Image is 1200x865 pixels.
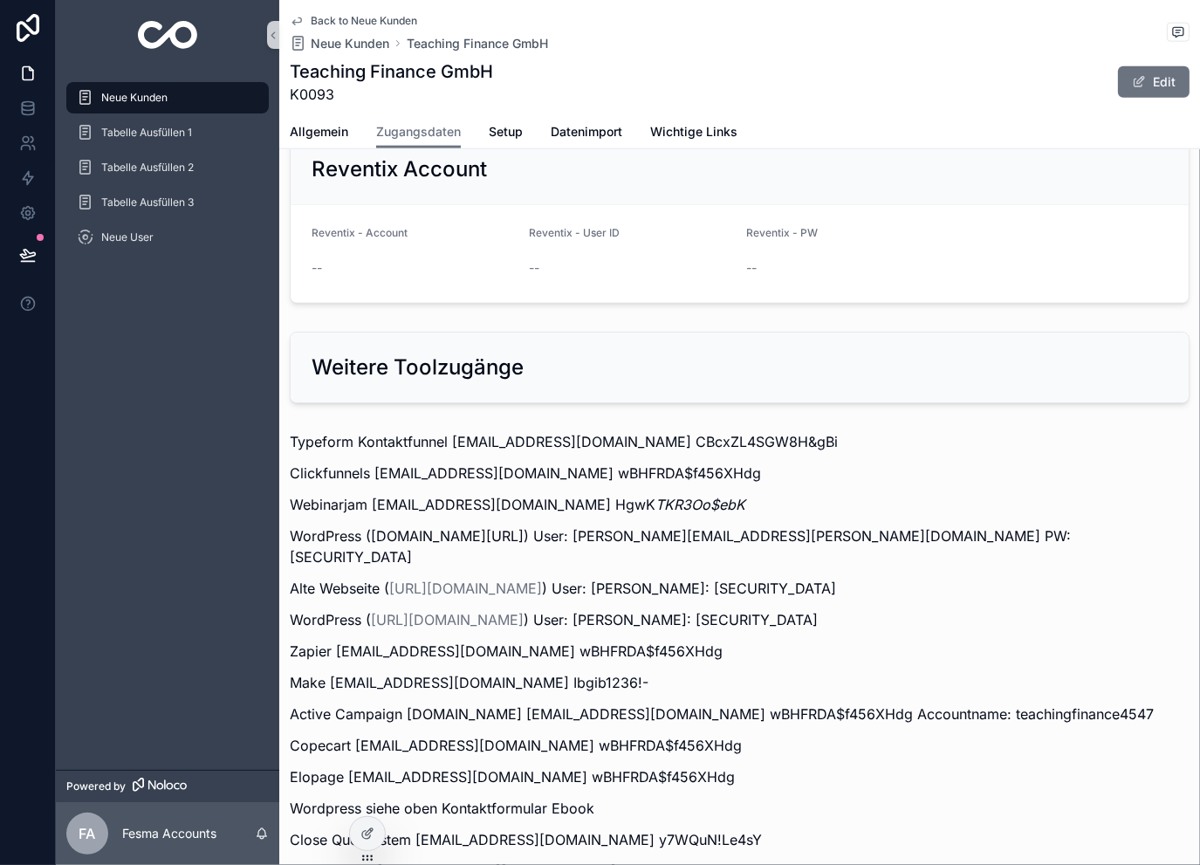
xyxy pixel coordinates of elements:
[79,823,96,844] span: FA
[101,161,194,175] span: Tabelle Ausfüllen 2
[376,123,461,141] span: Zugangsdaten
[529,259,539,277] span: --
[101,91,168,105] span: Neue Kunden
[290,123,348,141] span: Allgemein
[290,116,348,151] a: Allgemein
[489,116,523,151] a: Setup
[290,609,1190,630] p: WordPress ( ) User: [PERSON_NAME]: [SECURITY_DATA]
[66,82,269,113] a: Neue Kunden
[101,230,154,244] span: Neue User
[312,259,322,277] span: --
[66,779,126,793] span: Powered by
[1118,66,1190,98] button: Edit
[66,117,269,148] a: Tabelle Ausfüllen 1
[551,123,622,141] span: Datenimport
[290,525,1190,567] p: WordPress ([DOMAIN_NAME][URL]) User: [PERSON_NAME][EMAIL_ADDRESS][PERSON_NAME][DOMAIN_NAME] PW: [...
[529,226,620,239] span: Reventix - User ID
[290,431,1190,452] p: Typeform Kontaktfunnel [EMAIL_ADDRESS][DOMAIN_NAME] CBcxZL4SGW8H&gBi
[290,35,389,52] a: Neue Kunden
[312,354,524,381] h2: Weitere Toolzugänge
[290,463,1190,484] p: Clickfunnels [EMAIL_ADDRESS][DOMAIN_NAME] wBHFRDA$f456XHdg
[655,496,745,513] em: TKR3Oo$ebK
[66,187,269,218] a: Tabelle Ausfüllen 3
[66,222,269,253] a: Neue User
[311,35,389,52] span: Neue Kunden
[101,126,192,140] span: Tabelle Ausfüllen 1
[56,70,279,276] div: scrollable content
[290,829,1190,850] p: Close Quellsystem [EMAIL_ADDRESS][DOMAIN_NAME] y7WQuN!Le4sY
[56,770,279,802] a: Powered by
[290,494,1190,515] p: Webinarjam [EMAIL_ADDRESS][DOMAIN_NAME] HgwK
[290,84,493,105] span: K0093
[290,735,1190,756] p: Copecart [EMAIL_ADDRESS][DOMAIN_NAME] wBHFRDA$f456XHdg
[489,123,523,141] span: Setup
[290,766,1190,787] p: Elopage [EMAIL_ADDRESS][DOMAIN_NAME] wBHFRDA$f456XHdg
[551,116,622,151] a: Datenimport
[138,21,198,49] img: App logo
[290,641,1190,662] p: Zapier [EMAIL_ADDRESS][DOMAIN_NAME] wBHFRDA$f456XHdg
[650,123,737,141] span: Wichtige Links
[101,196,194,209] span: Tabelle Ausfüllen 3
[650,116,737,151] a: Wichtige Links
[389,580,542,597] a: [URL][DOMAIN_NAME]
[747,226,819,239] span: Reventix - PW
[290,798,1190,819] p: Wordpress siehe oben Kontaktformular Ebook
[311,14,417,28] span: Back to Neue Kunden
[312,155,487,183] h2: Reventix Account
[290,14,417,28] a: Back to Neue Kunden
[376,116,461,149] a: Zugangsdaten
[407,35,548,52] a: Teaching Finance GmbH
[312,226,408,239] span: Reventix - Account
[290,672,1190,693] p: Make [EMAIL_ADDRESS][DOMAIN_NAME] Ibgib1236!-
[747,259,758,277] span: --
[290,704,1190,724] p: Active Campaign [DOMAIN_NAME] [EMAIL_ADDRESS][DOMAIN_NAME] wBHFRDA$f456XHdg Accountname: teaching...
[371,611,524,628] a: [URL][DOMAIN_NAME]
[66,152,269,183] a: Tabelle Ausfüllen 2
[290,578,1190,599] p: Alte Webseite ( ) User: [PERSON_NAME]: [SECURITY_DATA]
[290,59,493,84] h1: Teaching Finance GmbH
[122,825,216,842] p: Fesma Accounts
